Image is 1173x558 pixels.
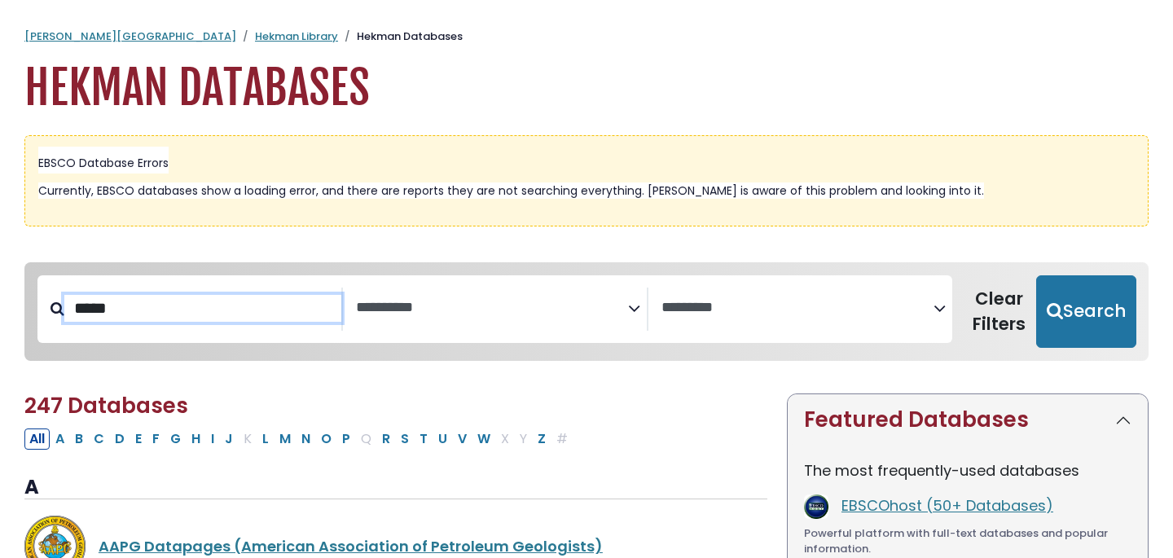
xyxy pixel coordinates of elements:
div: Powerful platform with full-text databases and popular information. [804,525,1131,557]
a: EBSCOhost (50+ Databases) [841,495,1053,516]
button: Filter Results V [453,428,472,450]
button: Filter Results P [337,428,355,450]
button: Featured Databases [788,394,1148,446]
p: The most frequently-used databases [804,459,1131,481]
a: [PERSON_NAME][GEOGRAPHIC_DATA] [24,29,236,44]
button: Filter Results C [89,428,109,450]
button: All [24,428,50,450]
a: Hekman Library [255,29,338,44]
h3: A [24,476,767,500]
button: Filter Results D [110,428,130,450]
button: Filter Results G [165,428,186,450]
span: EBSCO Database Errors [38,155,169,171]
button: Filter Results J [220,428,238,450]
button: Filter Results U [433,428,452,450]
nav: breadcrumb [24,29,1149,45]
button: Filter Results F [147,428,165,450]
span: 247 Databases [24,391,188,420]
li: Hekman Databases [338,29,463,45]
button: Filter Results E [130,428,147,450]
button: Filter Results A [51,428,69,450]
textarea: Search [661,300,934,317]
button: Filter Results M [275,428,296,450]
button: Filter Results T [415,428,433,450]
button: Filter Results W [472,428,495,450]
textarea: Search [356,300,628,317]
button: Filter Results Z [533,428,551,450]
button: Filter Results N [297,428,315,450]
span: Currently, EBSCO databases show a loading error, and there are reports they are not searching eve... [38,182,984,199]
a: AAPG Datapages (American Association of Petroleum Geologists) [99,536,603,556]
h1: Hekman Databases [24,61,1149,116]
button: Clear Filters [962,275,1036,349]
button: Filter Results L [257,428,274,450]
input: Search database by title or keyword [64,295,341,322]
button: Filter Results B [70,428,88,450]
button: Submit for Search Results [1036,275,1136,349]
button: Filter Results R [377,428,395,450]
button: Filter Results S [396,428,414,450]
button: Filter Results O [316,428,336,450]
nav: Search filters [24,262,1149,362]
button: Filter Results I [206,428,219,450]
button: Filter Results H [187,428,205,450]
div: Alpha-list to filter by first letter of database name [24,428,574,448]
